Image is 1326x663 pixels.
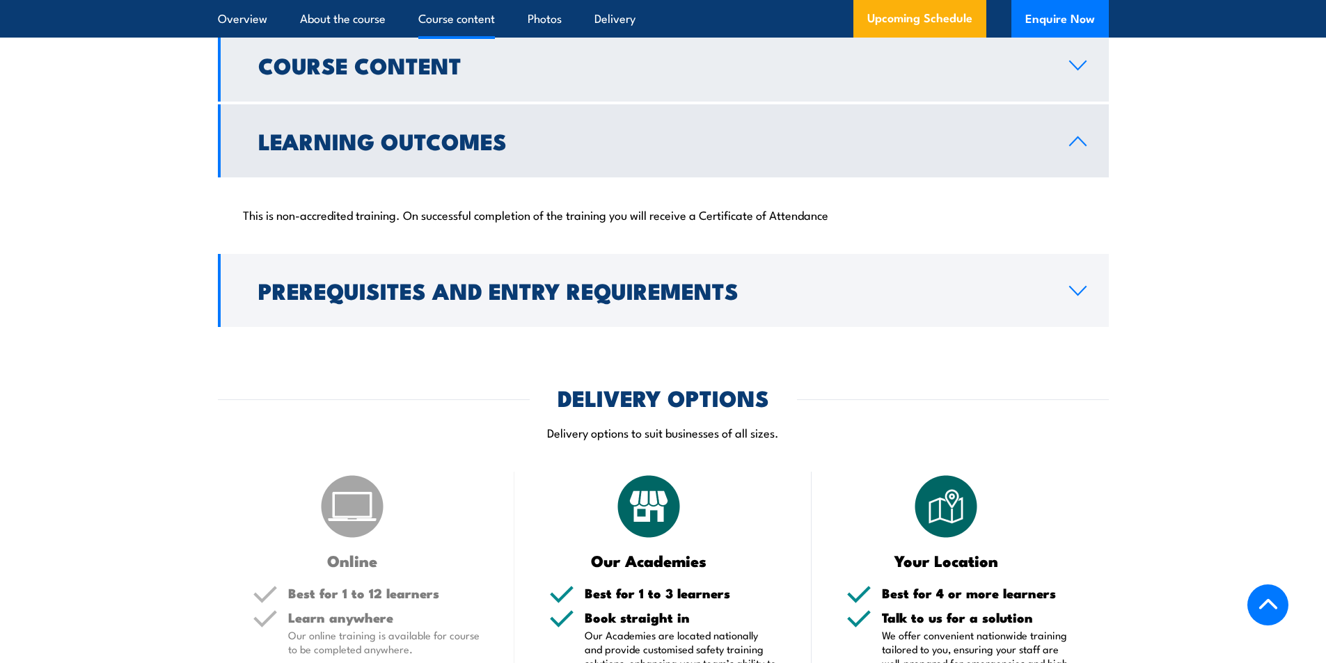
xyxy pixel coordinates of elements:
h5: Talk to us for a solution [882,611,1074,624]
h5: Best for 4 or more learners [882,586,1074,600]
h2: DELIVERY OPTIONS [558,388,769,407]
p: Delivery options to suit businesses of all sizes. [218,424,1109,440]
h2: Prerequisites and Entry Requirements [258,280,1047,300]
h3: Our Academies [549,552,749,568]
p: Our online training is available for course to be completed anywhere. [288,628,480,656]
h5: Book straight in [585,611,777,624]
a: Prerequisites and Entry Requirements [218,254,1109,327]
p: This is non-accredited training. On successful completion of the training you will receive a Cert... [243,207,1084,221]
h2: Course Content [258,55,1047,74]
a: Course Content [218,29,1109,102]
h2: Learning Outcomes [258,131,1047,150]
a: Learning Outcomes [218,104,1109,177]
h5: Best for 1 to 12 learners [288,586,480,600]
h3: Online [253,552,452,568]
h5: Learn anywhere [288,611,480,624]
h3: Your Location [846,552,1046,568]
h5: Best for 1 to 3 learners [585,586,777,600]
